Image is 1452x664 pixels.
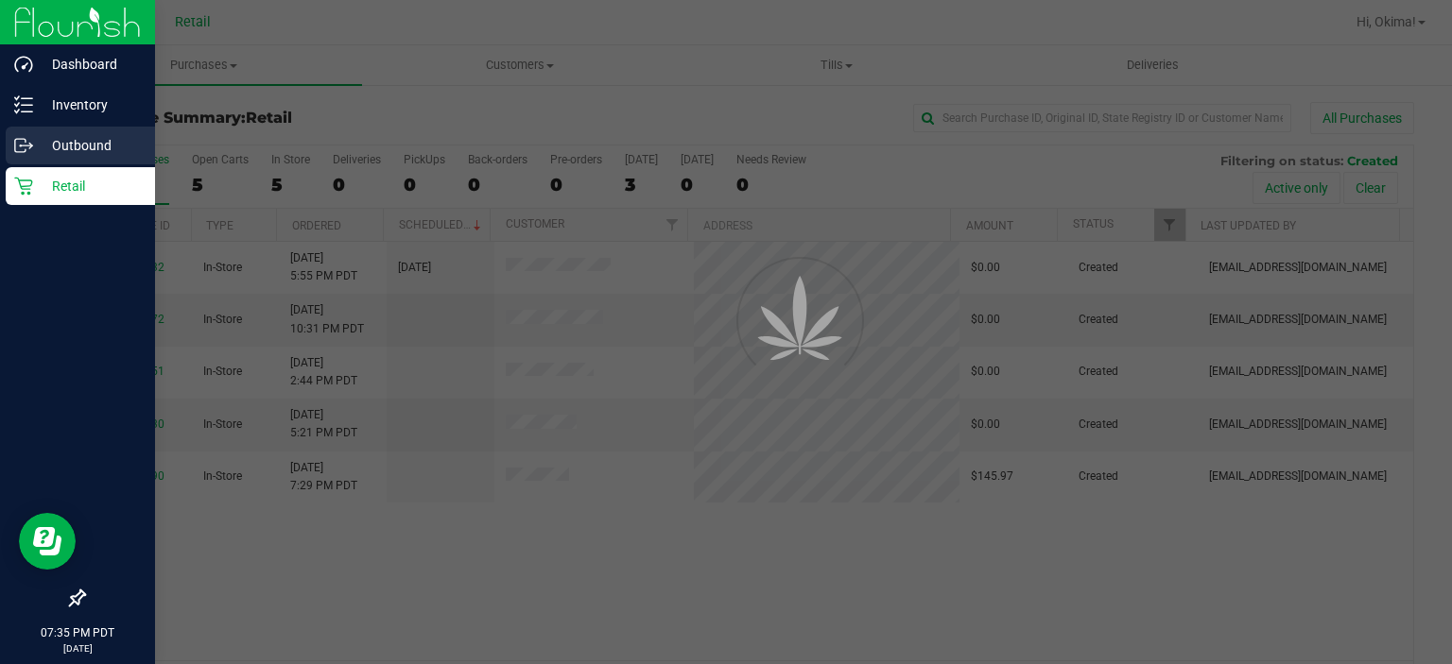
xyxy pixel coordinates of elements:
[19,513,76,570] iframe: Resource center
[9,641,147,655] p: [DATE]
[33,175,147,197] p: Retail
[9,624,147,641] p: 07:35 PM PDT
[33,94,147,116] p: Inventory
[14,136,33,155] inline-svg: Outbound
[33,53,147,76] p: Dashboard
[14,95,33,114] inline-svg: Inventory
[14,55,33,74] inline-svg: Dashboard
[33,134,147,157] p: Outbound
[14,177,33,196] inline-svg: Retail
